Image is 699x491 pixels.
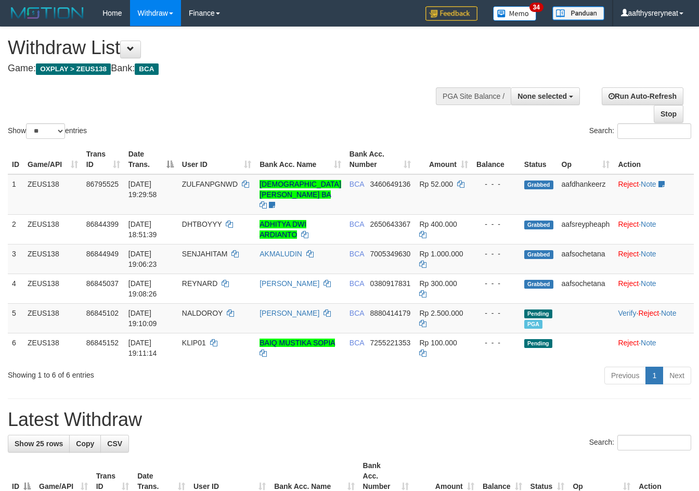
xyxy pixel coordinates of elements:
[182,220,222,228] span: DHTBOYYY
[511,87,580,105] button: None selected
[641,220,656,228] a: Note
[107,440,122,448] span: CSV
[638,309,659,317] a: Reject
[641,279,656,288] a: Note
[23,214,82,244] td: ZEUS138
[524,320,542,329] span: Marked by aafnoeunsreypich
[419,279,457,288] span: Rp 300.000
[493,6,537,21] img: Button%20Memo.svg
[370,339,411,347] span: Copy 7255221353 to clipboard
[86,279,119,288] span: 86845037
[618,220,639,228] a: Reject
[8,214,23,244] td: 2
[524,280,553,289] span: Grabbed
[349,220,364,228] span: BCA
[370,279,411,288] span: Copy 0380917831 to clipboard
[86,180,119,188] span: 86795525
[617,123,691,139] input: Search:
[23,333,82,363] td: ZEUS138
[260,309,319,317] a: [PERSON_NAME]
[260,220,306,239] a: ADHITYA DWI ARDIANTO
[128,250,157,268] span: [DATE] 19:06:23
[552,6,604,20] img: panduan.png
[8,145,23,174] th: ID
[419,309,463,317] span: Rp 2.500.000
[419,220,457,228] span: Rp 400.000
[476,338,516,348] div: - - -
[476,278,516,289] div: - - -
[349,250,364,258] span: BCA
[618,250,639,258] a: Reject
[618,180,639,188] a: Reject
[349,180,364,188] span: BCA
[524,250,553,259] span: Grabbed
[589,123,691,139] label: Search:
[419,180,453,188] span: Rp 52.000
[260,339,335,347] a: BAIQ MUSTIKA SOPIA
[614,274,694,303] td: ·
[415,145,472,174] th: Amount: activate to sort column ascending
[86,309,119,317] span: 86845102
[86,339,119,347] span: 86845152
[614,333,694,363] td: ·
[520,145,558,174] th: Status
[8,303,23,333] td: 5
[8,244,23,274] td: 3
[614,174,694,215] td: ·
[618,279,639,288] a: Reject
[558,274,614,303] td: aafsochetana
[178,145,255,174] th: User ID: activate to sort column ascending
[476,219,516,229] div: - - -
[124,145,178,174] th: Date Trans.: activate to sort column descending
[604,367,646,384] a: Previous
[476,308,516,318] div: - - -
[602,87,683,105] a: Run Auto-Refresh
[641,339,656,347] a: Note
[614,303,694,333] td: · ·
[8,123,87,139] label: Show entries
[8,409,691,430] h1: Latest Withdraw
[260,279,319,288] a: [PERSON_NAME]
[345,145,416,174] th: Bank Acc. Number: activate to sort column ascending
[654,105,683,123] a: Stop
[524,180,553,189] span: Grabbed
[182,309,223,317] span: NALDOROY
[618,309,636,317] a: Verify
[370,220,411,228] span: Copy 2650643367 to clipboard
[349,279,364,288] span: BCA
[76,440,94,448] span: Copy
[529,3,543,12] span: 34
[641,180,656,188] a: Note
[8,366,283,380] div: Showing 1 to 6 of 6 entries
[476,249,516,259] div: - - -
[128,339,157,357] span: [DATE] 19:11:14
[8,333,23,363] td: 6
[23,174,82,215] td: ZEUS138
[472,145,520,174] th: Balance
[26,123,65,139] select: Showentries
[524,309,552,318] span: Pending
[182,180,238,188] span: ZULFANPGNWD
[419,339,457,347] span: Rp 100.000
[558,145,614,174] th: Op: activate to sort column ascending
[558,244,614,274] td: aafsochetana
[23,303,82,333] td: ZEUS138
[558,214,614,244] td: aafsreypheaph
[8,174,23,215] td: 1
[36,63,111,75] span: OXPLAY > ZEUS138
[82,145,124,174] th: Trans ID: activate to sort column ascending
[255,145,345,174] th: Bank Acc. Name: activate to sort column ascending
[663,367,691,384] a: Next
[182,279,217,288] span: REYNARD
[617,435,691,450] input: Search:
[128,309,157,328] span: [DATE] 19:10:09
[425,6,477,21] img: Feedback.jpg
[558,174,614,215] td: aafdhankeerz
[661,309,677,317] a: Note
[135,63,158,75] span: BCA
[8,274,23,303] td: 4
[128,279,157,298] span: [DATE] 19:08:26
[517,92,567,100] span: None selected
[23,274,82,303] td: ZEUS138
[370,309,411,317] span: Copy 8880414179 to clipboard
